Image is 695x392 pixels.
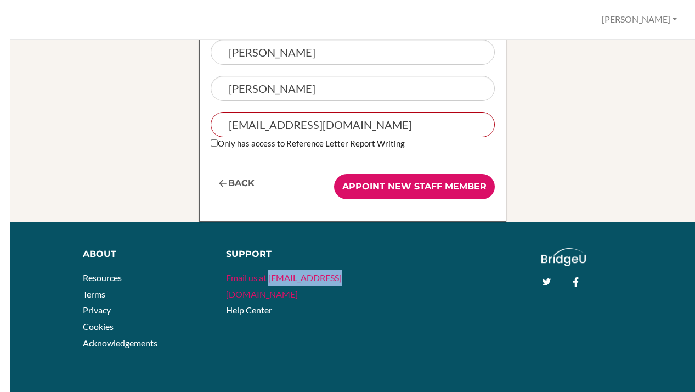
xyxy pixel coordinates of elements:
[211,139,218,147] input: Only has access to Reference Letter Report Writing
[226,272,342,299] a: Email us at [EMAIL_ADDRESS][DOMAIN_NAME]
[83,248,210,261] div: About
[83,305,111,315] a: Privacy
[211,112,495,137] input: Email
[211,174,261,193] a: Back
[597,9,682,30] button: [PERSON_NAME]
[334,174,495,199] input: Appoint new staff member
[211,137,405,149] label: Only has access to Reference Letter Report Writing
[83,272,122,283] a: Resources
[83,289,105,299] a: Terms
[83,321,114,332] a: Cookies
[541,248,586,266] img: logo_white@2x-f4f0deed5e89b7ecb1c2cc34c3e3d731f90f0f143d5ea2071677605dd97b5244.png
[211,76,495,101] input: Last name
[226,305,272,315] a: Help Center
[83,338,157,348] a: Acknowledgements
[211,40,495,65] input: First name
[226,248,344,261] div: Support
